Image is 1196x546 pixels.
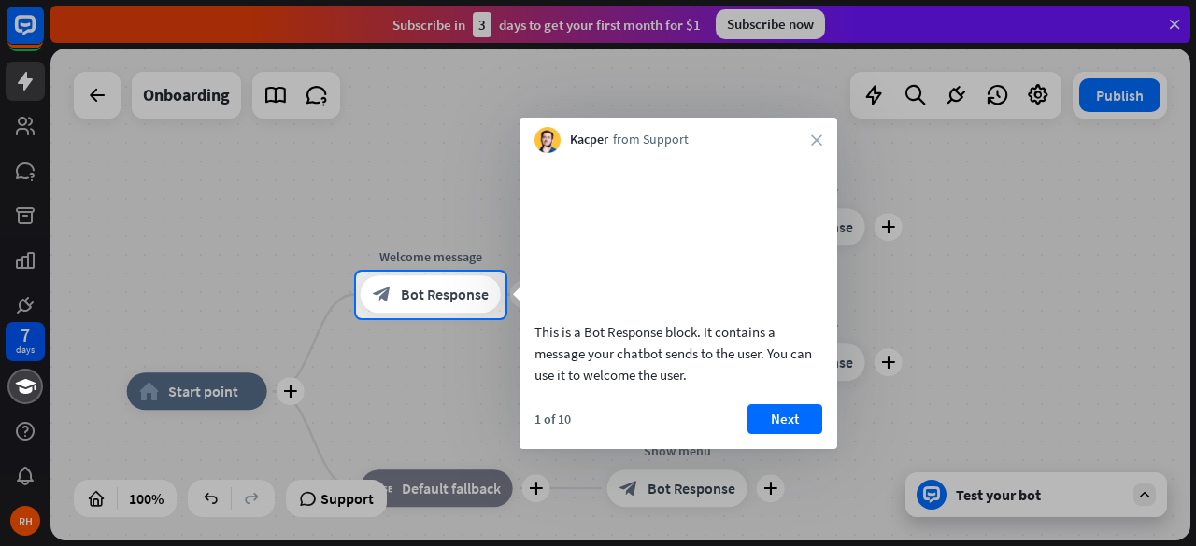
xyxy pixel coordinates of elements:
button: Open LiveChat chat widget [15,7,71,63]
i: block_bot_response [373,286,392,304]
span: Bot Response [401,286,489,304]
span: Kacper [570,131,608,149]
span: from Support [613,131,689,149]
div: 1 of 10 [534,411,571,427]
div: This is a Bot Response block. It contains a message your chatbot sends to the user. You can use i... [534,321,822,385]
button: Next [747,404,822,434]
i: close [811,134,822,146]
